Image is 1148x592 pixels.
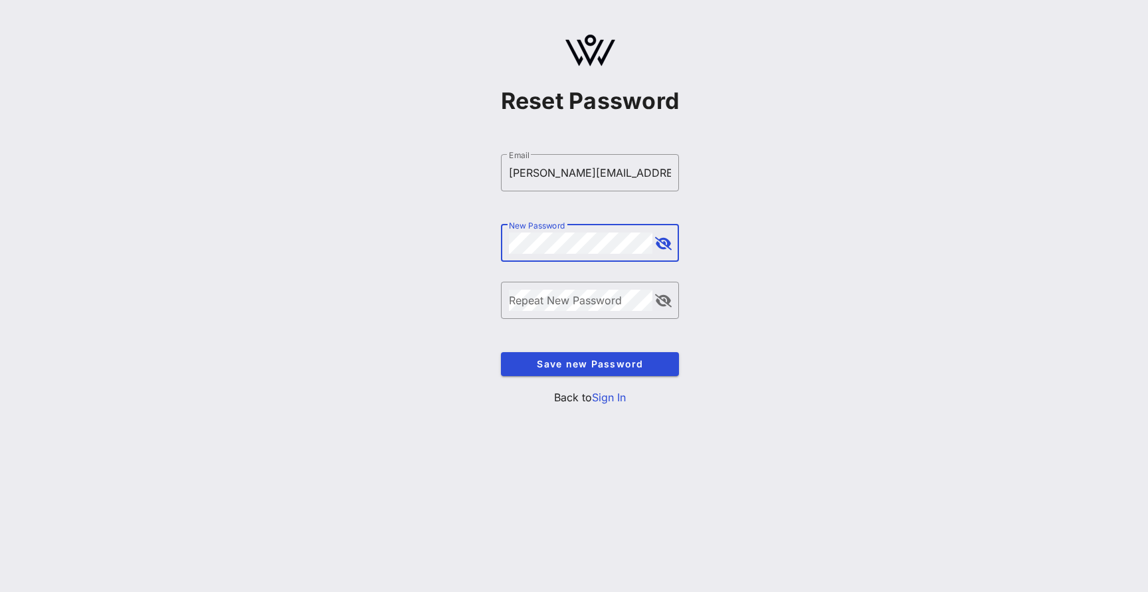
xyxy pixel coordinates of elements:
[501,88,680,114] h1: Reset Password
[509,150,529,160] label: Email
[501,352,680,376] button: Save new Password
[655,237,672,250] button: append icon
[512,358,669,369] span: Save new Password
[501,389,680,405] p: Back to
[655,294,672,308] button: append icon
[509,221,565,231] label: New Password
[592,391,626,404] a: Sign In
[565,35,615,66] img: logo.svg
